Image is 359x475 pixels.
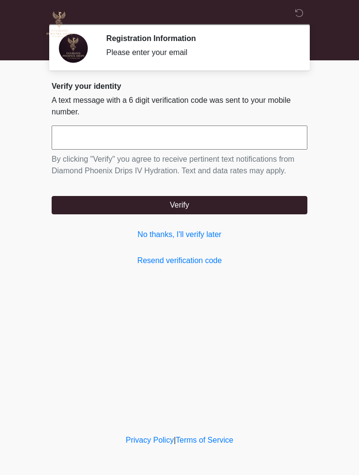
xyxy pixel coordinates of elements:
div: Please enter your email [106,47,293,58]
h2: Verify your identity [52,82,307,91]
a: Privacy Policy [126,436,174,444]
button: Verify [52,196,307,214]
a: Terms of Service [176,436,233,444]
p: By clicking "Verify" you agree to receive pertinent text notifications from Diamond Phoenix Drips... [52,154,307,177]
img: Diamond Phoenix Drips IV Hydration Logo [42,7,77,42]
a: Resend verification code [52,255,307,266]
a: No thanks, I'll verify later [52,229,307,240]
a: | [174,436,176,444]
p: A text message with a 6 digit verification code was sent to your mobile number. [52,95,307,118]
